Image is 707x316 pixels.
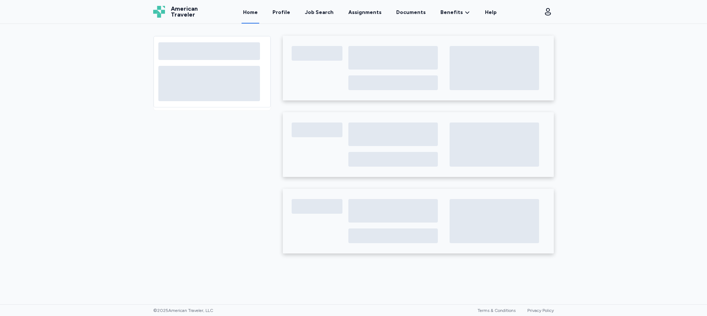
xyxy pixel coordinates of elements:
span: © 2025 American Traveler, LLC [153,308,213,313]
a: Privacy Policy [527,308,554,313]
a: Home [242,1,259,24]
img: Logo [153,6,165,18]
a: Terms & Conditions [478,308,516,313]
a: Benefits [440,9,470,16]
span: American Traveler [171,6,198,18]
span: Benefits [440,9,463,16]
div: Job Search [305,9,334,16]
